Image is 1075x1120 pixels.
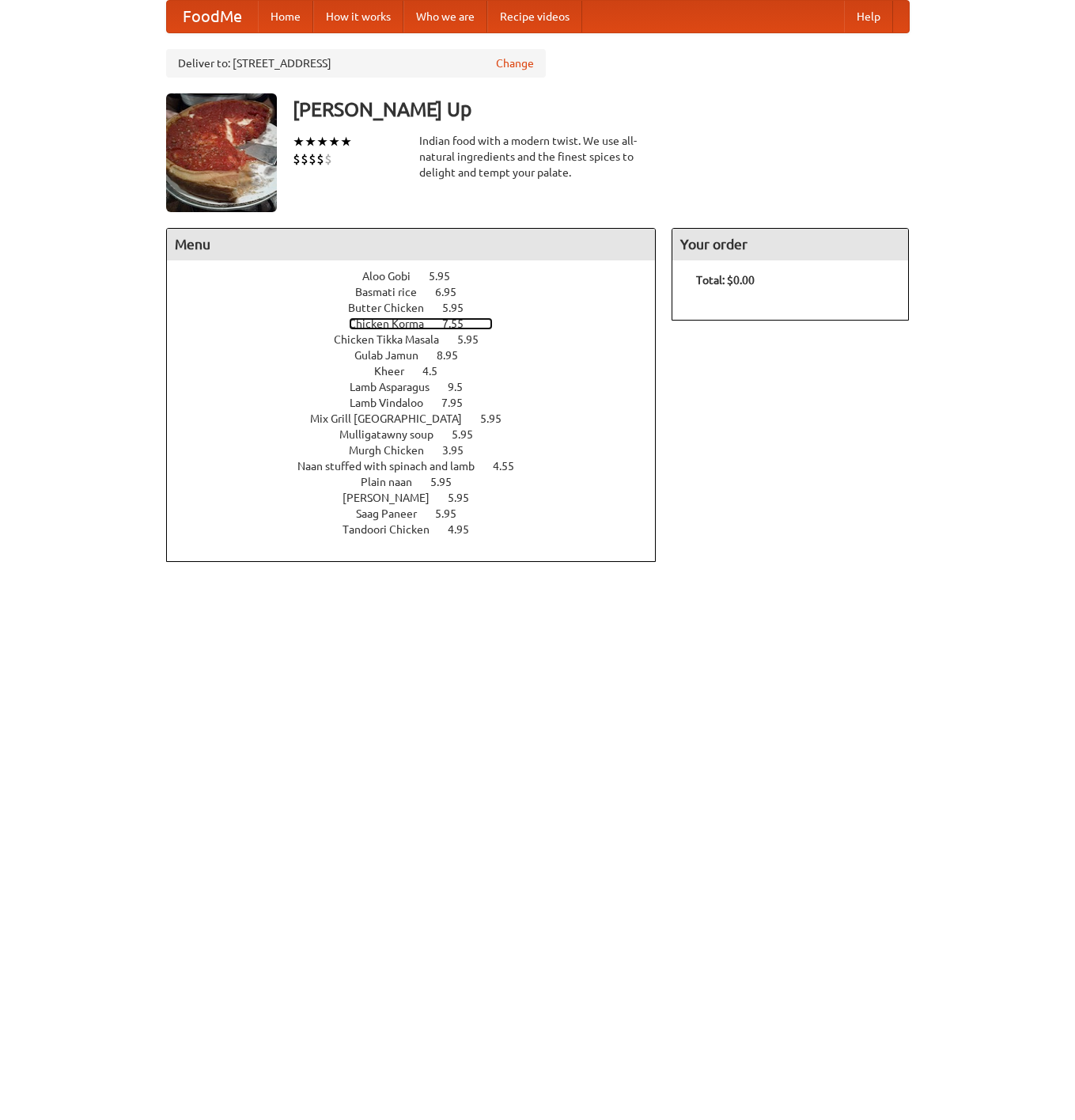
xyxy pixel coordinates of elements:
span: 4.55 [493,460,530,473]
span: Gulab Jamun [354,349,434,362]
a: [PERSON_NAME] 5.95 [343,492,498,504]
span: 5.95 [452,428,489,441]
div: Deliver to: [STREET_ADDRESS] [166,49,546,78]
a: Chicken Tikka Masala 5.95 [334,333,508,346]
span: Chicken Korma [349,317,440,330]
a: Basmati rice 6.95 [355,286,486,298]
span: Naan stuffed with spinach and lamb [297,460,490,473]
li: $ [301,150,308,168]
a: Mulligatawny soup 5.95 [339,428,502,441]
li: ★ [293,133,305,150]
span: 5.95 [435,507,472,520]
span: 5.95 [448,492,485,504]
span: 4.95 [448,523,485,536]
span: Basmati rice [355,286,433,298]
a: Lamb Vindaloo 7.95 [350,397,492,409]
h4: Menu [167,229,656,260]
span: Kheer [374,365,420,378]
a: Change [496,55,534,71]
a: Recipe videos [487,1,582,32]
a: Lamb Asparagus 9.5 [350,381,492,393]
li: ★ [340,133,352,150]
span: Plain naan [361,476,428,488]
a: Butter Chicken 5.95 [348,302,493,314]
li: ★ [328,133,340,150]
span: 5.95 [430,476,467,488]
a: Who we are [403,1,487,32]
span: 4.5 [422,365,453,378]
a: Home [258,1,313,32]
span: Tandoori Chicken [343,523,445,536]
span: 8.95 [437,349,474,362]
a: Kheer 4.5 [374,365,467,378]
span: Aloo Gobi [362,270,426,283]
span: Butter Chicken [348,302,440,314]
b: Total: $0.00 [696,274,755,287]
a: How it works [313,1,403,32]
span: 6.95 [435,286,472,298]
span: 5.95 [457,333,494,346]
span: 7.55 [442,317,479,330]
li: $ [308,150,316,168]
span: Mix Grill [GEOGRAPHIC_DATA] [310,412,478,425]
div: Indian food with a modern twist. We use all-natural ingredients and the finest spices to delight ... [419,133,657,180]
span: Saag Paneer [356,507,433,520]
span: Lamb Vindaloo [350,397,439,409]
span: Lamb Asparagus [350,381,445,393]
span: 5.95 [480,412,517,425]
a: Murgh Chicken 3.95 [349,444,493,457]
h3: [PERSON_NAME] Up [293,93,910,125]
a: Naan stuffed with spinach and lamb 4.55 [297,460,543,473]
a: Chicken Korma 7.55 [349,317,493,330]
li: $ [316,150,324,168]
span: 7.95 [441,397,479,409]
a: Aloo Gobi 5.95 [362,270,479,283]
h4: Your order [672,229,908,260]
a: Mix Grill [GEOGRAPHIC_DATA] 5.95 [310,412,531,425]
a: Tandoori Chicken 4.95 [343,523,498,536]
span: 3.95 [442,444,479,457]
span: Mulligatawny soup [339,428,449,441]
li: ★ [305,133,316,150]
a: Plain naan 5.95 [361,476,481,488]
a: Help [844,1,893,32]
span: [PERSON_NAME] [343,492,445,504]
span: 5.95 [429,270,466,283]
a: Saag Paneer 5.95 [356,507,486,520]
li: $ [293,150,301,168]
span: Chicken Tikka Masala [334,333,455,346]
li: ★ [316,133,328,150]
img: angular.jpg [166,93,277,212]
span: 5.95 [442,302,479,314]
span: 9.5 [448,381,479,393]
a: FoodMe [167,1,258,32]
span: Murgh Chicken [349,444,440,457]
a: Gulab Jamun 8.95 [354,349,487,362]
li: $ [324,150,332,168]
